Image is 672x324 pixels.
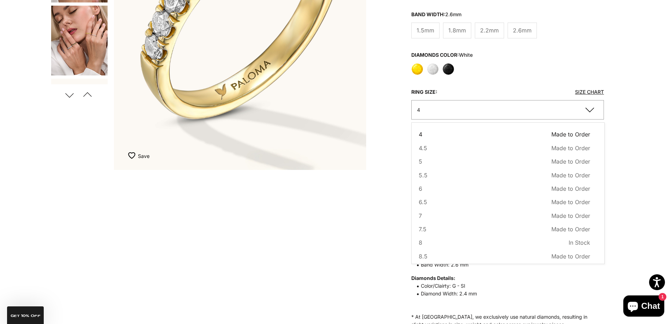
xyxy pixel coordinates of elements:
button: 7 [419,211,591,220]
button: 6 [419,184,591,193]
span: 4 [417,107,420,113]
legend: Ring Size: [411,87,437,97]
variant-option-value: white [459,52,473,58]
span: 5.5 [419,171,428,180]
span: 4 [419,130,422,139]
span: Made to Order [551,225,590,234]
span: 4.5 [419,143,427,153]
span: Made to Order [551,184,590,193]
button: 4.5 [419,143,591,153]
span: Band Width: 2.6 mm [411,261,597,269]
span: Made to Order [551,211,590,220]
span: Made to Order [551,252,590,261]
variant-option-value: 2.6mm [445,11,461,17]
button: Go to item 5 [50,5,108,76]
span: Made to Order [551,171,590,180]
span: Made to Order [551,130,590,139]
button: 8 [419,238,591,247]
span: 7.5 [419,225,426,234]
button: 7.5 [419,225,591,234]
span: 7 [419,211,422,220]
img: #YellowGold [51,79,108,148]
button: 4 [419,130,591,139]
strong: Diamonds Details: [411,274,597,282]
span: GET 10% Off [11,314,41,318]
span: Diamond Width: 2.4 mm [411,290,597,298]
button: 8.5 [419,252,591,261]
span: In Stock [569,238,590,247]
legend: Diamonds Color: [411,50,473,60]
button: 5.5 [419,171,591,180]
button: 4 [411,100,604,120]
button: 6.5 [419,197,591,207]
span: 5 [419,157,422,166]
img: #YellowGold #WhiteGold #RoseGold [51,6,108,75]
img: wishlist [128,152,138,159]
span: Color/Clairty: G - SI [411,282,597,290]
span: Made to Order [551,143,590,153]
a: Size Chart [575,89,604,95]
span: 2.2mm [480,26,499,35]
inbox-online-store-chat: Shopify online store chat [621,295,666,318]
span: 6 [419,184,422,193]
span: 8.5 [419,252,428,261]
span: 1.8mm [448,26,466,35]
button: Go to item 6 [50,78,108,149]
span: Made to Order [551,197,590,207]
span: 6.5 [419,197,427,207]
span: Made to Order [551,157,590,166]
span: 8 [419,238,422,247]
legend: Band Width: [411,9,461,20]
button: Add to Wishlist [128,149,150,163]
div: GET 10% Off [7,306,44,324]
span: 1.5mm [417,26,434,35]
button: 5 [419,157,591,166]
span: 2.6mm [513,26,532,35]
